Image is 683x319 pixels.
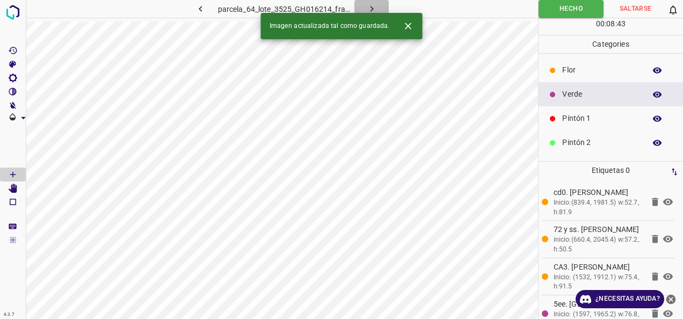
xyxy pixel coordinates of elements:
div: Verde [539,82,683,106]
button: Cerrar [398,16,418,36]
img: logotipo [3,3,23,22]
font: ¿Necesitas ayuda? [595,293,660,305]
p: CA3. [PERSON_NAME] [554,262,643,273]
p: 5ee. [GEOGRAPHIC_DATA] [554,299,643,310]
div: Flor [539,58,683,82]
a: ¿Necesitas ayuda? [576,290,664,308]
p: Flor [562,64,640,76]
font: 43 [617,19,626,28]
p: Pintón 2 [562,137,640,148]
div: 4.3.7 [1,310,17,319]
div: Pintón 1 [539,106,683,130]
div: : : [596,18,626,35]
div: Pintón 3 [539,155,683,179]
div: Pintón 2 [539,130,683,155]
p: cd0. [PERSON_NAME] [554,187,643,198]
p: Categories [539,35,683,53]
font: 08 [606,19,615,28]
h6: parcela_64_lote_3525_GH016214_frame_00150_145111.jpg [218,3,355,18]
button: Cerrar Ayuda [664,290,678,308]
font: 00 [596,19,605,28]
font: inicio:(660.4, 2045.4) w:57.2, h:50.5 [554,236,639,253]
p: Verde [562,89,640,100]
span: Imagen actualizada tal como guardada. [270,21,390,31]
font: Inicio: (1532, 1912.1) w:75.4, h:91.5 [554,273,639,291]
font: Inicio:(839.4, 1981.5) w:52.7, h:81.9 [554,199,639,216]
p: Pintón 1 [562,113,640,124]
p: 72 y ss. [PERSON_NAME] [554,224,643,235]
font: Etiquetas 0 [592,166,630,175]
